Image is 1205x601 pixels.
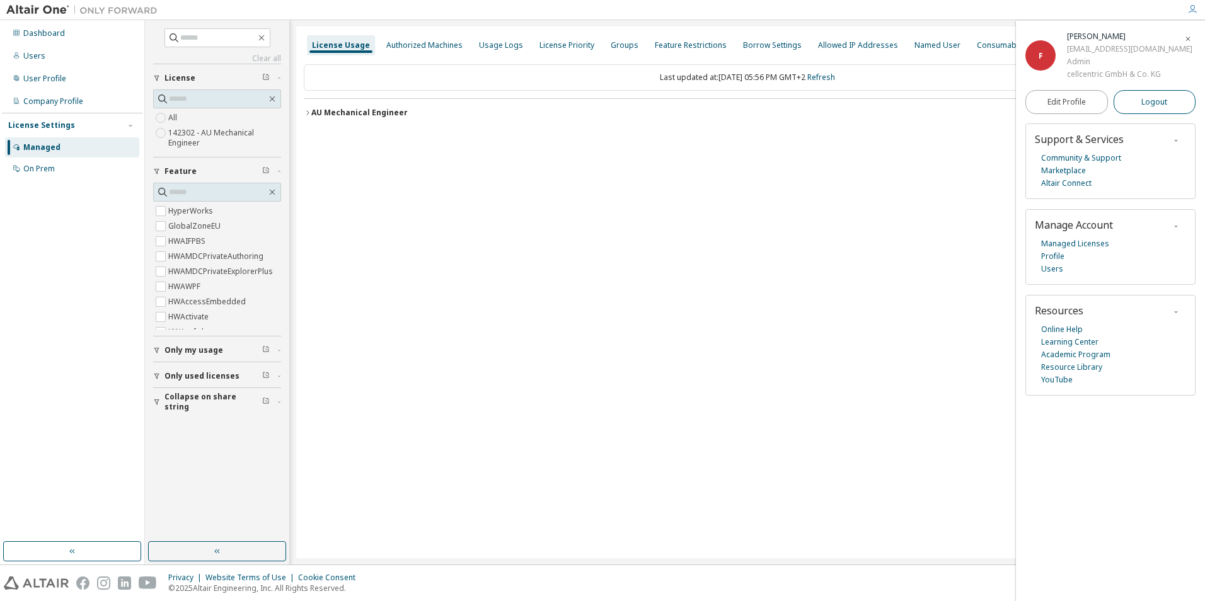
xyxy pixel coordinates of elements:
[76,576,89,590] img: facebook.svg
[1114,90,1196,114] button: Logout
[168,110,180,125] label: All
[139,576,157,590] img: youtube.svg
[1067,30,1192,43] div: Fabian Beu
[23,28,65,38] div: Dashboard
[262,166,270,176] span: Clear filter
[168,324,209,340] label: HWAcufwh
[23,142,61,152] div: Managed
[23,164,55,174] div: On Prem
[164,345,223,355] span: Only my usage
[1041,361,1102,374] a: Resource Library
[312,40,370,50] div: License Usage
[168,264,275,279] label: HWAMDCPrivateExplorerPlus
[23,74,66,84] div: User Profile
[1041,164,1086,177] a: Marketplace
[1041,323,1083,336] a: Online Help
[164,166,197,176] span: Feature
[914,40,960,50] div: Named User
[168,203,216,219] label: HyperWorks
[23,51,45,61] div: Users
[168,309,211,324] label: HWActivate
[1041,374,1073,386] a: YouTube
[97,576,110,590] img: instagram.svg
[153,157,281,185] button: Feature
[6,4,164,16] img: Altair One
[168,125,281,151] label: 142302 - AU Mechanical Engineer
[1141,96,1167,108] span: Logout
[311,108,408,118] div: AU Mechanical Engineer
[1041,238,1109,250] a: Managed Licenses
[743,40,802,50] div: Borrow Settings
[1067,55,1192,68] div: Admin
[164,371,239,381] span: Only used licenses
[1039,50,1043,61] span: F
[1035,218,1113,232] span: Manage Account
[1067,68,1192,81] div: cellcentric GmbH & Co. KG
[262,371,270,381] span: Clear filter
[205,573,298,583] div: Website Terms of Use
[1041,348,1110,361] a: Academic Program
[1035,304,1083,318] span: Resources
[611,40,638,50] div: Groups
[1035,132,1124,146] span: Support & Services
[262,345,270,355] span: Clear filter
[168,279,203,294] label: HWAWPF
[386,40,463,50] div: Authorized Machines
[304,99,1191,127] button: AU Mechanical EngineerLicense ID: 142302
[539,40,594,50] div: License Priority
[807,72,835,83] a: Refresh
[1025,90,1108,114] a: Edit Profile
[168,234,208,249] label: HWAIFPBS
[4,576,69,590] img: altair_logo.svg
[23,96,83,106] div: Company Profile
[1041,152,1121,164] a: Community & Support
[8,120,75,130] div: License Settings
[1047,97,1086,107] span: Edit Profile
[168,573,205,583] div: Privacy
[153,362,281,390] button: Only used licenses
[164,392,262,412] span: Collapse on share string
[818,40,898,50] div: Allowed IP Addresses
[168,219,223,234] label: GlobalZoneEU
[168,583,363,593] p: © 2025 Altair Engineering, Inc. All Rights Reserved.
[262,397,270,407] span: Clear filter
[1041,263,1063,275] a: Users
[153,336,281,364] button: Only my usage
[164,73,195,83] span: License
[168,294,248,309] label: HWAccessEmbedded
[153,64,281,92] button: License
[153,54,281,64] a: Clear all
[153,388,281,416] button: Collapse on share string
[977,40,1027,50] div: Consumables
[168,249,266,264] label: HWAMDCPrivateAuthoring
[1041,336,1098,348] a: Learning Center
[1067,43,1192,55] div: [EMAIL_ADDRESS][DOMAIN_NAME]
[298,573,363,583] div: Cookie Consent
[1041,250,1064,263] a: Profile
[262,73,270,83] span: Clear filter
[655,40,727,50] div: Feature Restrictions
[304,64,1191,91] div: Last updated at: [DATE] 05:56 PM GMT+2
[1041,177,1092,190] a: Altair Connect
[479,40,523,50] div: Usage Logs
[118,576,131,590] img: linkedin.svg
